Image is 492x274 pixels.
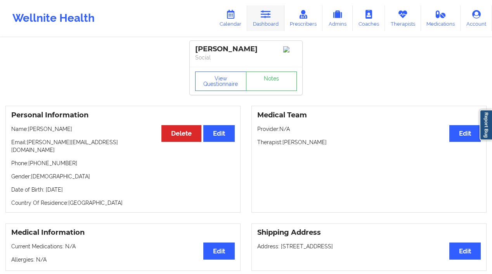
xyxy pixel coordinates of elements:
[247,5,284,31] a: Dashboard
[11,159,235,167] p: Phone: [PHONE_NUMBER]
[195,72,246,91] button: View Questionnaire
[11,138,235,154] p: Email: [PERSON_NAME][EMAIL_ADDRESS][DOMAIN_NAME]
[461,5,492,31] a: Account
[421,5,461,31] a: Medications
[195,54,297,61] p: Social
[11,125,235,133] p: Name: [PERSON_NAME]
[203,243,235,259] button: Edit
[353,5,385,31] a: Coaches
[257,111,481,120] h3: Medical Team
[246,72,297,91] a: Notes
[322,5,353,31] a: Admins
[203,125,235,142] button: Edit
[11,173,235,180] p: Gender: [DEMOGRAPHIC_DATA]
[161,125,201,142] button: Delete
[11,186,235,194] p: Date of Birth: [DATE]
[257,243,481,250] p: Address: [STREET_ADDRESS]
[11,199,235,207] p: Country Of Residence: [GEOGRAPHIC_DATA]
[257,125,481,133] p: Provider: N/A
[449,125,481,142] button: Edit
[214,5,247,31] a: Calendar
[11,111,235,120] h3: Personal Information
[283,46,297,52] img: Image%2Fplaceholer-image.png
[257,228,481,237] h3: Shipping Address
[11,228,235,237] h3: Medical Information
[480,110,492,140] a: Report Bug
[449,243,481,259] button: Edit
[385,5,421,31] a: Therapists
[284,5,323,31] a: Prescribers
[257,138,481,146] p: Therapist: [PERSON_NAME]
[11,243,235,250] p: Current Medications: N/A
[195,45,297,54] div: [PERSON_NAME]
[11,256,235,264] p: Allergies: N/A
